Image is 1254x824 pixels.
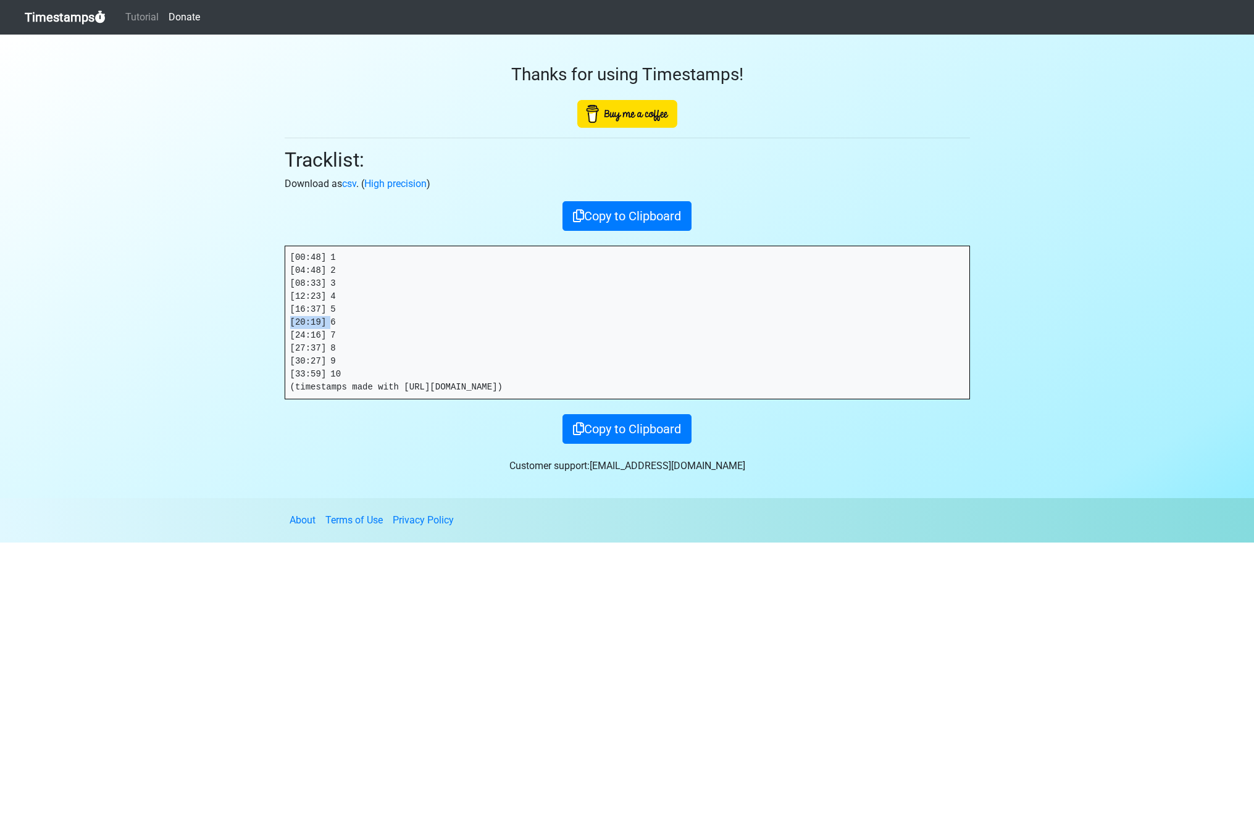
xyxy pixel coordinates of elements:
a: Timestamps [25,5,106,30]
a: Donate [164,5,205,30]
button: Copy to Clipboard [562,201,692,231]
iframe: Drift Widget Chat Controller [1192,762,1239,809]
a: csv [342,178,356,189]
a: About [290,514,316,526]
h3: Thanks for using Timestamps! [285,64,970,85]
a: Tutorial [120,5,164,30]
a: Privacy Policy [393,514,454,526]
pre: [00:48] 1 [04:48] 2 [08:33] 3 [12:23] 4 [16:37] 5 [20:19] 6 [24:16] 7 [27:37] 8 [30:27] 9 [33:59]... [285,246,969,399]
a: High precision [364,178,427,189]
h2: Tracklist: [285,148,970,172]
a: Terms of Use [325,514,383,526]
img: Buy Me A Coffee [577,100,677,128]
button: Copy to Clipboard [562,414,692,444]
p: Download as . ( ) [285,177,970,191]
